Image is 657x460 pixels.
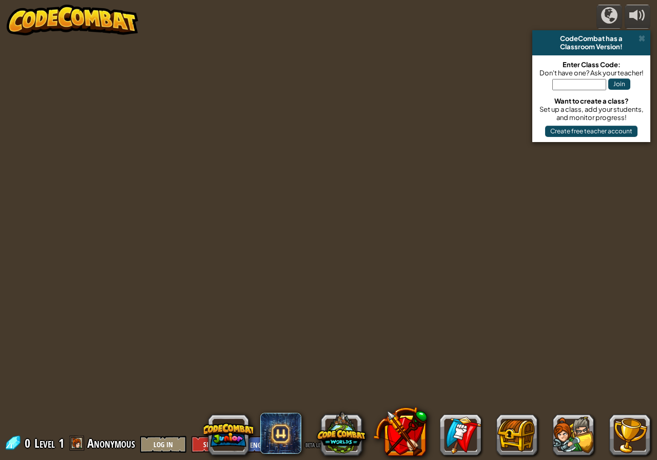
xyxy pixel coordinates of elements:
span: Level [34,435,55,452]
span: Anonymous [87,435,135,451]
button: Log In [140,436,186,453]
button: Sign Up [191,436,238,453]
div: Want to create a class? [537,97,645,105]
button: Adjust volume [625,5,650,29]
span: 1 [59,435,64,451]
div: Classroom Version! [536,43,646,51]
div: Enter Class Code: [537,61,645,69]
img: CodeCombat - Learn how to code by playing a game [7,5,138,35]
button: Create free teacher account [545,126,637,137]
div: CodeCombat has a [536,34,646,43]
span: 0 [25,435,33,451]
div: Set up a class, add your students, and monitor progress! [537,105,645,122]
div: Don't have one? Ask your teacher! [537,69,645,77]
button: Join [608,78,630,90]
button: Campaigns [596,5,622,29]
